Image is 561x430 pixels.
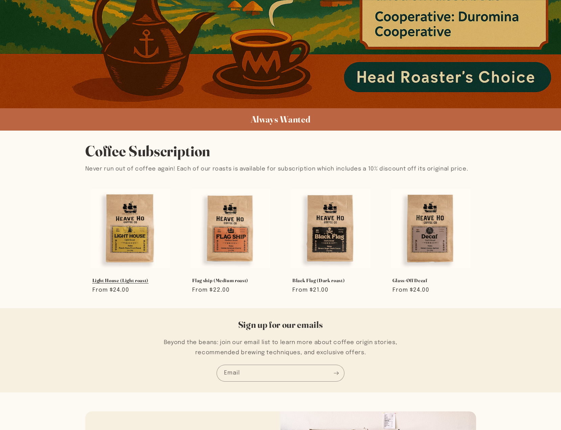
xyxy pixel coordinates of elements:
p: Beyond the beans: join our email list to learn more about coffee origin stories, recommended brew... [156,338,405,358]
button: Subscribe [329,365,344,381]
input: Email [217,365,344,381]
h2: Sign up for our emails [32,319,529,331]
h2: Coffee Subscription [85,141,476,161]
a: Black Flag (Dark roast) [292,277,369,284]
p: Never run out of coffee again! Each of our roasts is available for subscription which includes a ... [85,164,476,174]
a: Flag ship (Medium roast) [192,277,269,284]
span: Always Wanted [251,114,311,125]
ul: Slider [85,183,476,304]
a: Glass-Off Decaf [392,277,469,284]
a: Light House (Light roast) [92,277,169,284]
